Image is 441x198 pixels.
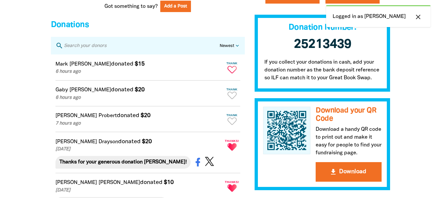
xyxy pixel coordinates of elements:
em: [PERSON_NAME] [55,140,97,144]
p: [DATE] [55,187,223,194]
span: donated [118,139,141,144]
em: $20 [135,87,145,92]
i: get_app [329,168,337,176]
span: Donations [51,21,89,29]
span: 25213439 [294,38,351,51]
em: [PERSON_NAME] [55,180,97,185]
span: Thank [224,62,240,65]
em: $20 [141,113,150,118]
button: get_appDownload [316,162,382,182]
p: [DATE] [55,146,223,153]
em: $10 [164,180,174,185]
button: Thank [224,85,240,102]
span: Thank [224,88,240,91]
span: Thank [224,114,240,117]
span: donated [140,180,163,185]
i: close [414,13,422,21]
em: Probert [99,114,117,118]
p: 6 hours ago [55,94,223,101]
button: Thank [224,59,240,76]
p: 6 hours ago [55,68,223,75]
em: Mark [55,62,68,67]
button: Add a Post [160,1,191,12]
em: [PERSON_NAME] [70,88,111,92]
em: [PERSON_NAME] [70,62,111,67]
i: search [55,42,63,50]
em: [PERSON_NAME] [55,114,97,118]
span: donated [111,87,134,92]
p: If you collect your donations in cash, add your donation number as the bank deposit reference so ... [255,58,390,92]
span: donated [117,113,139,118]
span: Got something to say? [104,3,158,10]
em: Gaby [55,88,68,92]
div: Thanks for your generous donation [PERSON_NAME]! [55,156,191,168]
em: Drayson [99,140,118,144]
span: donated [111,61,134,67]
button: Thank [224,111,240,128]
div: Logged in as [PERSON_NAME] [326,5,431,27]
em: $20 [142,139,152,144]
button: close [412,13,424,21]
input: Search your donors [63,41,220,50]
h3: Download your QR Code [316,107,382,123]
span: Donation Number: [289,24,356,31]
em: [PERSON_NAME] [99,180,140,185]
p: 7 hours ago [55,120,223,127]
em: $15 [135,61,145,67]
